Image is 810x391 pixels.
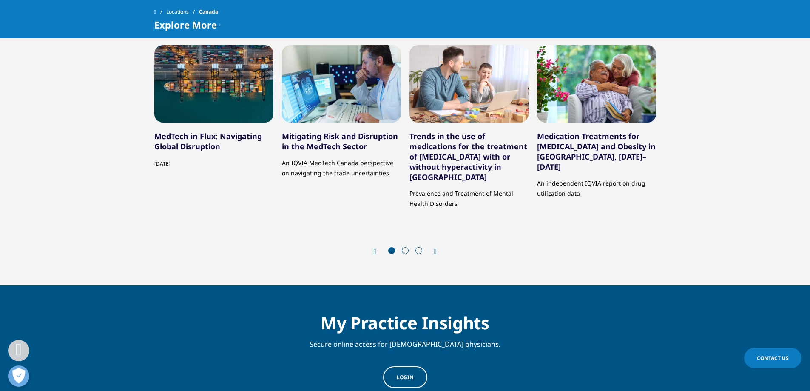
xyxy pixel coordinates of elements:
div: Next slide [426,248,437,256]
p: An IQVIA MedTech Canada perspective on navigating the trade uncertainties [282,151,401,178]
p: Prevalence and Treatment of Mental Health Disorders [409,182,529,209]
a: Trends in the use of medications for the treatment of [MEDICAL_DATA] with or without hyperactivit... [409,131,527,182]
span: Contact Us [757,354,789,362]
div: 3 / 12 [409,45,529,209]
span: Login [397,374,414,381]
div: 2 / 12 [282,45,401,209]
span: Explore More [154,20,217,30]
a: Medication Treatments for [MEDICAL_DATA] and Obesity in [GEOGRAPHIC_DATA], [DATE]–[DATE] [537,131,656,172]
a: MedTech in Flux: Navigating Global Disruption [154,131,262,151]
a: Locations [166,4,199,20]
div: 1 / 12 [154,45,273,209]
div: Secure online access for [DEMOGRAPHIC_DATA] physicians. [241,334,569,349]
a: Login [383,366,427,388]
span: Canada [199,4,218,20]
a: Mitigating Risk and Disruption in the MedTech Sector [282,131,398,151]
div: My Practice Insights [241,307,569,334]
div: [DATE] [154,151,273,168]
p: An independent IQVIA report on drug utilization data [537,172,656,199]
button: Open Preferences [8,365,29,387]
div: Previous slide [374,248,385,256]
div: 4 / 12 [537,45,656,209]
a: Contact Us [744,348,801,368]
